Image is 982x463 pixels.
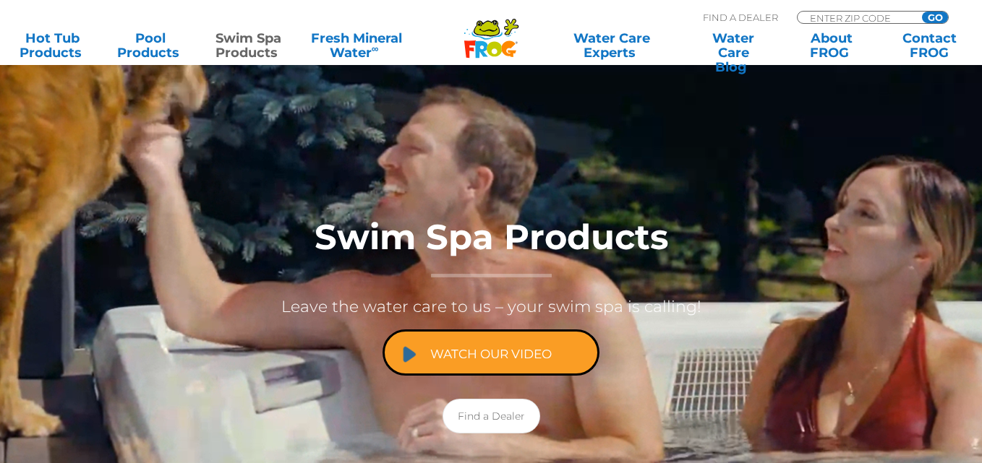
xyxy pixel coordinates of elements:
[550,31,673,60] a: Water CareExperts
[892,31,968,60] a: ContactFROG
[793,31,869,60] a: AboutFROG
[202,218,780,277] h1: Swim Spa Products
[703,11,778,24] p: Find A Dealer
[210,31,286,60] a: Swim SpaProducts
[14,31,90,60] a: Hot TubProducts
[202,292,780,322] p: Leave the water care to us – your swim spa is calling!
[372,43,379,54] sup: ∞
[113,31,189,60] a: PoolProducts
[443,399,540,433] a: Find a Dealer
[922,12,948,23] input: GO
[383,329,599,376] a: Watch Our Video
[309,31,404,60] a: Fresh MineralWater∞
[695,31,771,60] a: Water CareBlog
[808,12,906,24] input: Zip Code Form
